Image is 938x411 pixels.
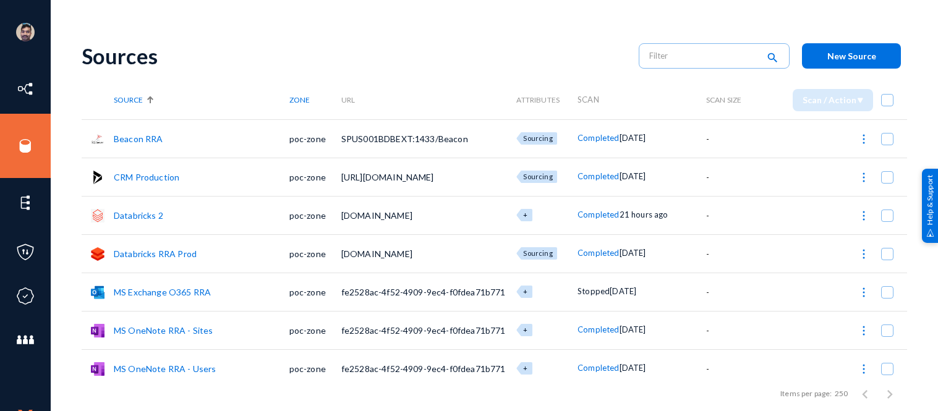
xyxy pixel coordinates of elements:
[877,381,902,406] button: Next page
[289,95,341,104] div: Zone
[620,210,668,219] span: 21 hours ago
[16,193,35,212] img: icon-elements.svg
[620,171,646,181] span: [DATE]
[114,95,143,104] span: Source
[16,287,35,305] img: icon-compliance.svg
[578,248,619,258] span: Completed
[341,325,506,336] span: fe2528ac-4f52-4909-9ec4-f0fdea71b771
[706,349,758,388] td: -
[114,95,289,104] div: Source
[289,311,341,349] td: poc-zone
[289,158,341,196] td: poc-zone
[706,234,758,273] td: -
[578,286,610,296] span: Stopped
[578,171,619,181] span: Completed
[706,119,758,158] td: -
[578,324,619,334] span: Completed
[926,229,934,237] img: help_support.svg
[289,349,341,388] td: poc-zone
[114,363,216,374] a: MS OneNote RRA - Users
[341,287,506,297] span: fe2528ac-4f52-4909-9ec4-f0fdea71b771
[341,133,468,144] span: SPUS001BDBEXT:1433/Beacon
[91,209,104,222] img: databricks.png
[858,286,870,299] img: icon-more.svg
[578,133,619,143] span: Completed
[16,243,35,261] img: icon-policies.svg
[706,273,758,311] td: -
[114,133,163,144] a: Beacon RRA
[341,172,434,182] span: [URL][DOMAIN_NAME]
[853,381,877,406] button: Previous page
[858,210,870,222] img: icon-more.svg
[578,210,619,219] span: Completed
[82,43,626,69] div: Sources
[523,287,527,295] span: +
[114,172,179,182] a: CRM Production
[16,331,35,349] img: icon-members.svg
[289,95,310,104] span: Zone
[114,287,211,297] a: MS Exchange O365 RRA
[523,134,552,142] span: Sourcing
[341,95,355,104] span: URL
[289,196,341,234] td: poc-zone
[91,247,104,261] img: databricksfs.png
[620,248,646,258] span: [DATE]
[706,311,758,349] td: -
[802,43,901,69] button: New Source
[16,23,35,41] img: ACg8ocK1ZkZ6gbMmCU1AeqPIsBvrTWeY1xNXvgxNjkUXxjcqAiPEIvU=s96-c
[91,171,104,184] img: microsoftdynamics365.svg
[610,286,636,296] span: [DATE]
[16,80,35,98] img: icon-inventory.svg
[114,325,213,336] a: MS OneNote RRA - Sites
[620,363,646,373] span: [DATE]
[91,132,104,146] img: sqlserver.png
[523,326,527,334] span: +
[858,171,870,184] img: icon-more.svg
[578,363,619,373] span: Completed
[765,50,780,67] mat-icon: search
[114,210,163,221] a: Databricks 2
[620,324,646,334] span: [DATE]
[341,363,506,374] span: fe2528ac-4f52-4909-9ec4-f0fdea71b771
[289,234,341,273] td: poc-zone
[827,51,876,61] span: New Source
[858,324,870,337] img: icon-more.svg
[91,286,104,299] img: o365mail.svg
[649,46,758,65] input: Filter
[523,211,527,219] span: +
[16,137,35,155] img: icon-sources.svg
[523,172,552,180] span: Sourcing
[114,248,197,259] a: Databricks RRA Prod
[578,95,599,104] span: Scan
[922,168,938,242] div: Help & Support
[341,248,412,259] span: [DOMAIN_NAME]
[523,249,552,257] span: Sourcing
[516,95,560,104] span: Attributes
[706,196,758,234] td: -
[706,95,741,104] span: Scan Size
[835,388,848,399] div: 250
[289,273,341,311] td: poc-zone
[780,388,832,399] div: Items per page:
[858,363,870,375] img: icon-more.svg
[858,248,870,260] img: icon-more.svg
[706,158,758,196] td: -
[91,324,104,337] img: onenote.png
[91,362,104,376] img: onenote.png
[620,133,646,143] span: [DATE]
[523,364,527,372] span: +
[341,210,412,221] span: [DOMAIN_NAME]
[289,119,341,158] td: poc-zone
[858,133,870,145] img: icon-more.svg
